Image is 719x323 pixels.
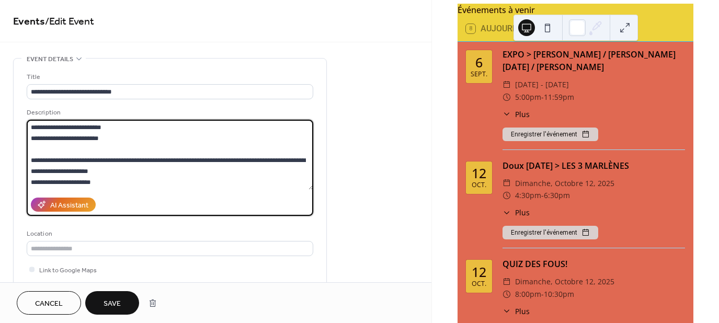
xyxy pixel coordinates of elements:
[515,189,541,202] span: 4:30pm
[50,200,88,211] div: AI Assistant
[85,291,139,315] button: Save
[515,306,530,317] span: Plus
[503,159,685,172] div: Doux [DATE] > LES 3 MARLÈNES
[503,48,685,73] div: EXPO > [PERSON_NAME] / [PERSON_NAME][DATE] / [PERSON_NAME]
[544,189,570,202] span: 6:30pm
[503,207,511,218] div: ​
[515,207,530,218] span: Plus
[458,4,693,16] div: Événements à venir
[17,291,81,315] button: Cancel
[503,306,530,317] button: ​Plus
[13,11,45,32] a: Events
[27,228,311,239] div: Location
[503,207,530,218] button: ​Plus
[31,198,96,212] button: AI Assistant
[541,288,544,301] span: -
[503,128,598,141] button: Enregistrer l'événement
[472,281,486,287] div: oct.
[39,265,97,276] span: Link to Google Maps
[503,78,511,91] div: ​
[503,288,511,301] div: ​
[27,54,73,65] span: Event details
[471,71,487,78] div: sept.
[472,167,486,180] div: 12
[541,189,544,202] span: -
[475,56,483,69] div: 6
[472,182,486,189] div: oct.
[515,78,569,91] span: [DATE] - [DATE]
[503,109,511,120] div: ​
[35,298,63,309] span: Cancel
[503,306,511,317] div: ​
[503,275,511,288] div: ​
[515,109,530,120] span: Plus
[515,288,541,301] span: 8:00pm
[27,107,311,118] div: Description
[503,109,530,120] button: ​Plus
[515,275,614,288] span: dimanche, octobre 12, 2025
[544,288,574,301] span: 10:30pm
[45,11,94,32] span: / Edit Event
[544,91,574,103] span: 11:59pm
[515,177,614,190] span: dimanche, octobre 12, 2025
[472,266,486,279] div: 12
[503,189,511,202] div: ​
[503,258,685,270] div: QUIZ DES FOUS!
[515,91,541,103] span: 5:00pm
[503,91,511,103] div: ​
[27,72,311,83] div: Title
[503,226,598,239] button: Enregistrer l'événement
[503,177,511,190] div: ​
[104,298,121,309] span: Save
[541,91,544,103] span: -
